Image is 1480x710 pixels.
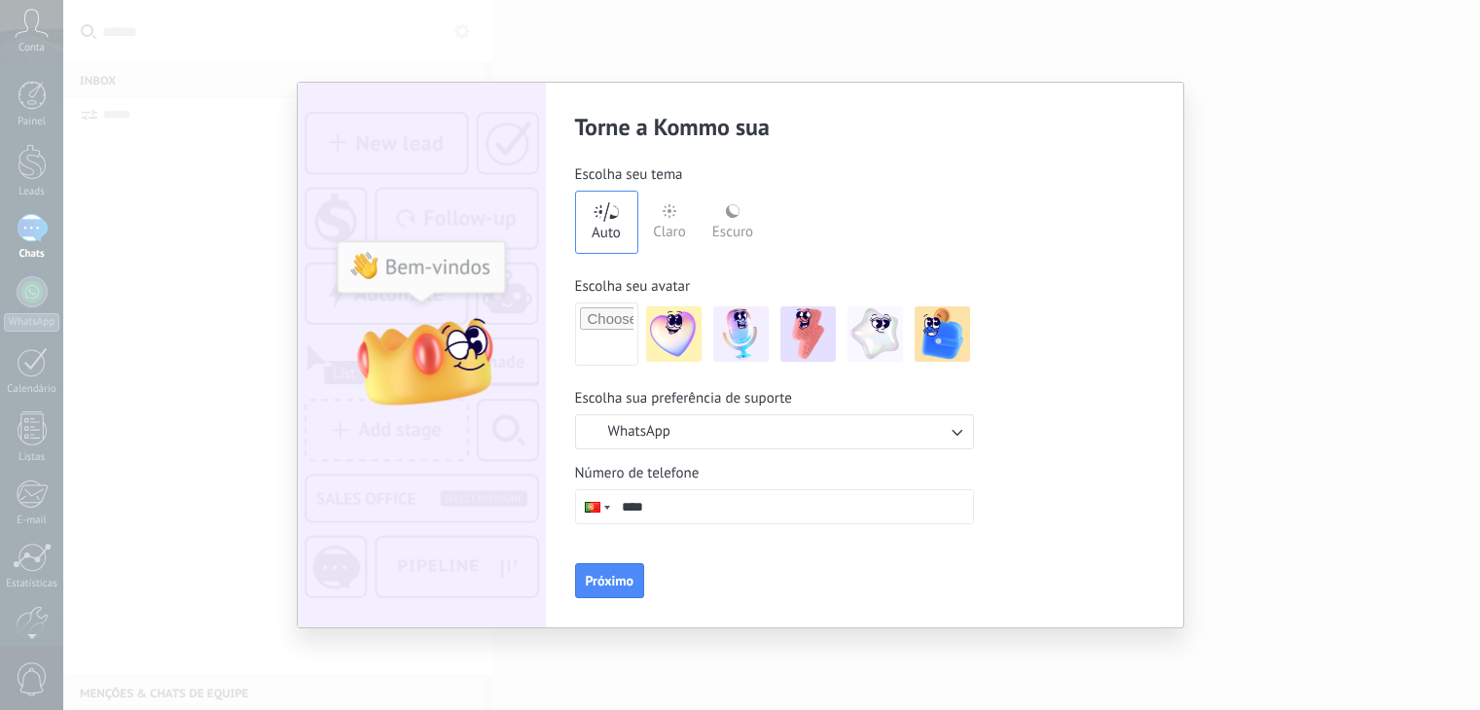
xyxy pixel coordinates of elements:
[915,306,970,362] img: -5.jpeg
[608,422,670,442] span: WhatsApp
[298,83,546,627] img: customization-screen-img_PT.png
[653,203,686,254] div: Claro
[586,574,634,587] span: Próximo
[575,165,683,185] span: Escolha seu tema
[575,277,691,297] span: Escolha seu avatar
[713,306,769,362] img: -2.jpeg
[575,389,792,408] span: Escolha sua preferência de suporte
[712,203,753,254] div: Escuro
[646,306,702,362] img: -1.jpeg
[576,490,613,523] div: Portugal: + 351
[575,112,974,142] h2: Torne a Kommo sua
[592,204,621,253] div: Auto
[575,464,700,483] span: Número de telefone
[575,563,645,598] button: Próximo
[780,306,836,362] img: -3.jpeg
[575,414,974,449] button: WhatsApp
[848,306,903,362] img: -4.jpeg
